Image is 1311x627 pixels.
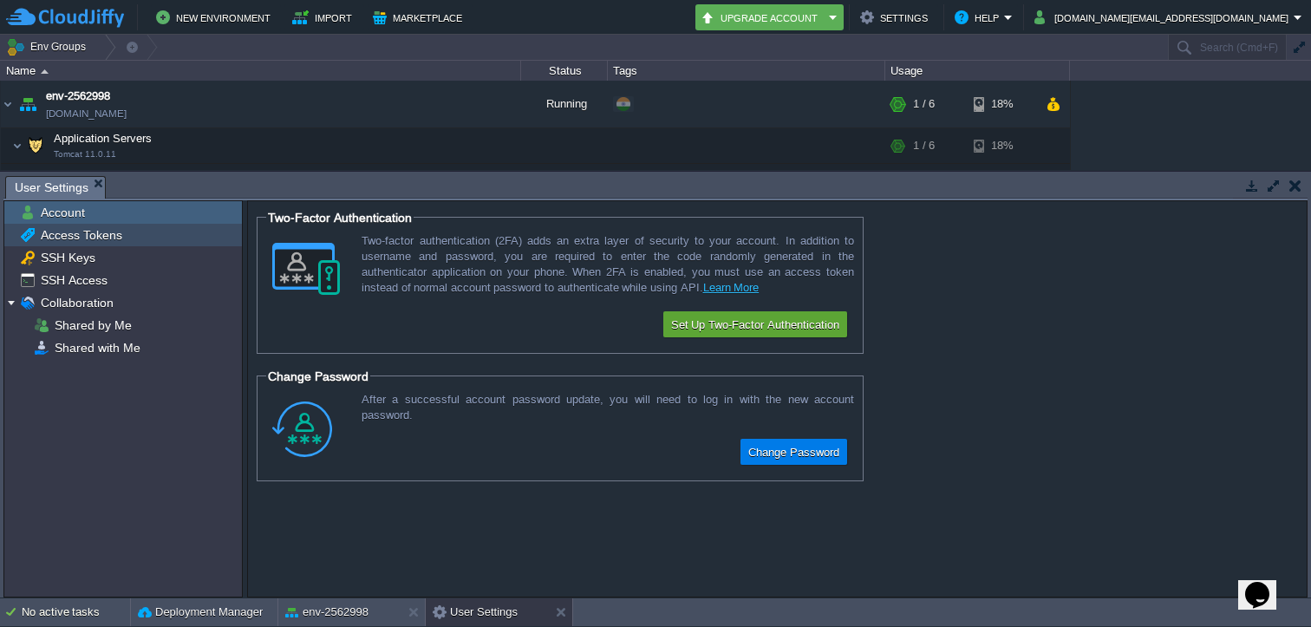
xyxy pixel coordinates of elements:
[268,211,412,225] span: Two-Factor Authentication
[292,7,357,28] button: Import
[54,149,116,160] span: Tomcat 11.0.11
[37,227,125,243] a: Access Tokens
[521,81,608,127] div: Running
[23,128,48,163] img: AMDAwAAAACH5BAEAAAAALAAAAAABAAEAAAICRAEAOw==
[703,281,760,294] a: Learn More
[974,164,1030,191] div: 18%
[36,164,47,191] img: AMDAwAAAACH5BAEAAAAALAAAAAABAAEAAAICRAEAOw==
[1034,7,1294,28] button: [DOMAIN_NAME][EMAIL_ADDRESS][DOMAIN_NAME]
[373,7,467,28] button: Marketplace
[433,604,518,621] button: User Settings
[974,128,1030,163] div: 18%
[37,250,98,265] a: SSH Keys
[913,81,935,127] div: 1 / 6
[362,392,854,423] div: After a successful account password update, you will need to log in with the new account password.
[52,131,154,146] span: Application Servers
[12,128,23,163] img: AMDAwAAAACH5BAEAAAAALAAAAAABAAEAAAICRAEAOw==
[37,295,116,310] a: Collaboration
[860,7,933,28] button: Settings
[285,604,369,621] button: env-2562998
[37,205,88,220] a: Account
[6,35,92,59] button: Env Groups
[1238,558,1294,610] iframe: chat widget
[37,272,110,288] a: SSH Access
[666,314,845,335] button: Set Up Two-Factor Authentication
[46,88,110,105] a: env-2562998
[701,7,824,28] button: Upgrade Account
[51,317,134,333] a: Shared by Me
[2,61,520,81] div: Name
[156,7,276,28] button: New Environment
[955,7,1004,28] button: Help
[522,61,607,81] div: Status
[16,81,40,127] img: AMDAwAAAACH5BAEAAAAALAAAAAABAAEAAAICRAEAOw==
[22,598,130,626] div: No active tasks
[41,69,49,74] img: AMDAwAAAACH5BAEAAAAALAAAAAABAAEAAAICRAEAOw==
[15,177,88,199] span: User Settings
[609,61,884,81] div: Tags
[47,164,71,191] img: AMDAwAAAACH5BAEAAAAALAAAAAABAAEAAAICRAEAOw==
[1,81,15,127] img: AMDAwAAAACH5BAEAAAAALAAAAAABAAEAAAICRAEAOw==
[268,369,369,383] span: Change Password
[913,164,931,191] div: 1 / 6
[913,128,935,163] div: 1 / 6
[52,132,154,145] a: Application ServersTomcat 11.0.11
[974,81,1030,127] div: 18%
[6,7,124,29] img: CloudJiffy
[51,340,143,356] a: Shared with Me
[362,233,854,296] div: Two-factor authentication (2FA) adds an extra layer of security to your account. In addition to u...
[743,441,845,462] button: Change Password
[46,105,127,122] a: [DOMAIN_NAME]
[886,61,1069,81] div: Usage
[138,604,263,621] button: Deployment Manager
